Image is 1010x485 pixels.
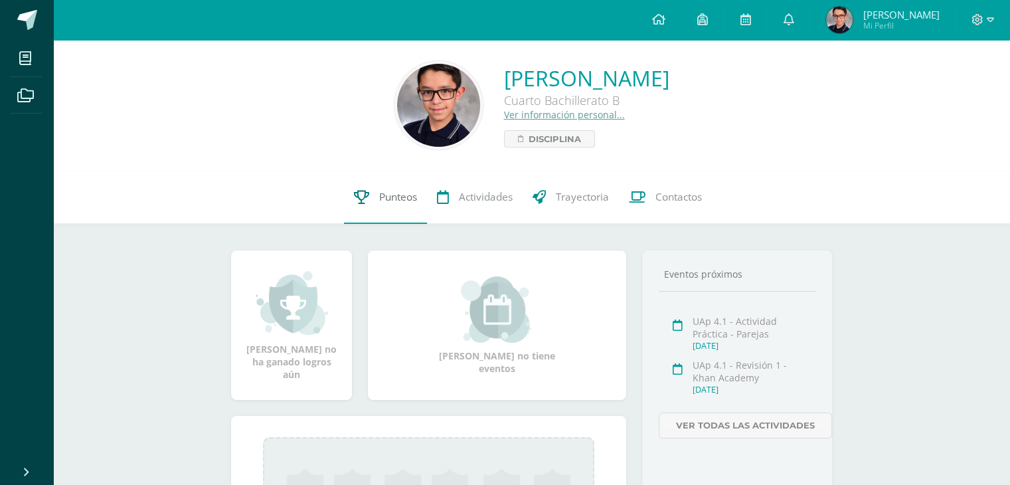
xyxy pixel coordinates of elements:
[655,190,702,204] span: Contactos
[244,270,339,381] div: [PERSON_NAME] no ha ganado logros aún
[863,8,939,21] span: [PERSON_NAME]
[397,64,480,147] img: d47fe2107efb1eb26858a9dc493fc7b7.png
[659,268,815,280] div: Eventos próximos
[504,130,595,147] a: Disciplina
[459,190,513,204] span: Actividades
[431,276,564,375] div: [PERSON_NAME] no tiene eventos
[863,20,939,31] span: Mi Perfil
[344,171,427,224] a: Punteos
[504,92,669,108] div: Cuarto Bachillerato B
[659,413,832,438] a: Ver todas las actividades
[693,315,811,340] div: UAp 4.1 - Actividad Práctica - Parejas
[556,190,609,204] span: Trayectoria
[504,64,669,92] a: [PERSON_NAME]
[693,359,811,384] div: UAp 4.1 - Revisión 1 - Khan Academy
[619,171,712,224] a: Contactos
[427,171,523,224] a: Actividades
[529,131,581,147] span: Disciplina
[256,270,328,336] img: achievement_small.png
[504,108,625,121] a: Ver información personal...
[461,276,533,343] img: event_small.png
[523,171,619,224] a: Trayectoria
[693,384,811,395] div: [DATE]
[826,7,853,33] img: 09a012e8f94f89743a3594ba2137f8de.png
[693,340,811,351] div: [DATE]
[379,190,417,204] span: Punteos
